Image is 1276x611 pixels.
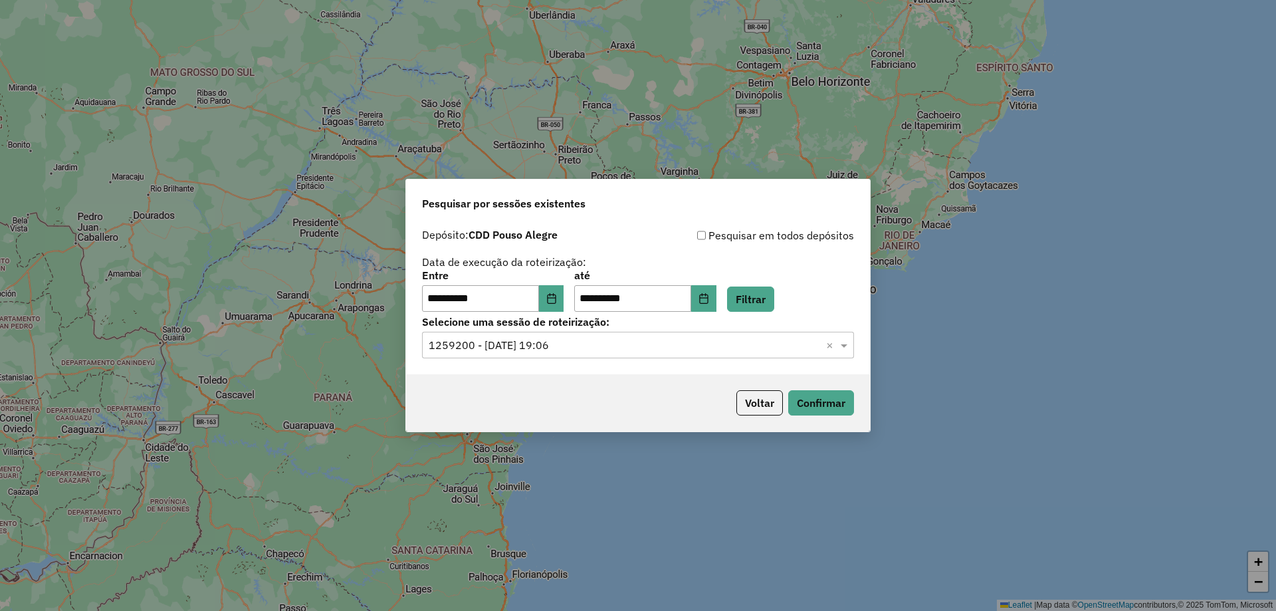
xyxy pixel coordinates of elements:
button: Choose Date [691,285,716,312]
label: até [574,267,716,283]
span: Clear all [826,337,837,353]
label: Depósito: [422,227,558,243]
label: Data de execução da roteirização: [422,254,586,270]
button: Filtrar [727,287,774,312]
button: Confirmar [788,390,854,416]
label: Selecione uma sessão de roteirização: [422,314,854,330]
div: Pesquisar em todos depósitos [638,227,854,243]
button: Choose Date [539,285,564,312]
span: Pesquisar por sessões existentes [422,195,585,211]
button: Voltar [736,390,783,416]
label: Entre [422,267,564,283]
strong: CDD Pouso Alegre [469,228,558,241]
